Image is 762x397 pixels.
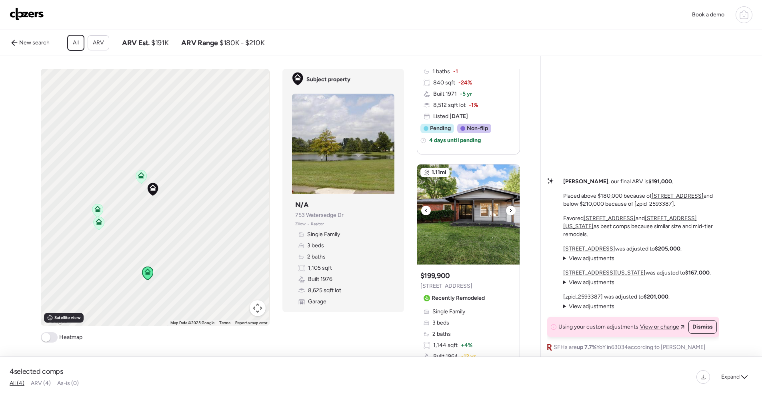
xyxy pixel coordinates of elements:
[433,90,457,98] span: Built 1971
[235,321,267,325] a: Report a map error
[6,36,54,49] a: New search
[219,321,230,325] a: Terms (opens in new tab)
[448,113,468,120] span: [DATE]
[563,245,682,253] p: was adjusted to .
[420,271,450,281] h3: $199,900
[460,90,472,98] span: -5 yr
[458,79,472,87] span: -24%
[432,330,451,338] span: 2 baths
[433,101,466,109] span: 8,512 sqft lot
[10,380,24,387] span: All (4)
[308,298,326,306] span: Garage
[93,39,104,47] span: ARV
[467,124,488,132] span: Non-flip
[558,323,638,331] span: Using your custom adjustments
[295,221,306,227] span: Zillow
[563,215,719,239] p: Favored and as best comps because similar size and mid-tier remodels.
[170,321,214,325] span: Map Data ©2025 Google
[151,38,168,48] span: $191K
[433,353,458,361] span: Built 1964
[54,315,80,321] span: Satellite view
[563,245,615,252] a: [STREET_ADDRESS]
[307,221,309,227] span: •
[250,300,266,316] button: Map camera controls
[220,38,264,48] span: $180K - $210K
[563,178,608,185] strong: [PERSON_NAME]
[692,11,724,18] span: Book a demo
[433,79,455,87] span: 840 sqft
[652,192,704,199] a: [STREET_ADDRESS]
[430,124,451,132] span: Pending
[655,245,680,252] strong: $205,000
[429,136,481,144] span: 4 days until pending
[432,308,465,316] span: Single Family
[43,315,69,326] img: Google
[181,38,218,48] span: ARV Range
[295,211,344,219] span: 753 Watersedge Dr
[563,178,673,186] p: , our final ARV is .
[432,319,449,327] span: 3 beds
[59,333,82,341] span: Heatmap
[453,68,458,76] span: -1
[554,343,706,351] span: SFHs are YoY in 63034 according to [PERSON_NAME]
[432,68,450,76] span: 1 baths
[311,221,324,227] span: Realtor
[295,200,309,210] h3: N/A
[31,380,51,387] span: ARV (4)
[432,168,446,176] span: 1.11mi
[432,294,485,302] span: Recently Remodeled
[685,269,710,276] strong: $167,000
[307,242,324,250] span: 3 beds
[307,231,340,239] span: Single Family
[640,323,684,331] a: View or change
[563,279,615,287] summary: View adjustments
[563,269,711,277] p: was adjusted to .
[721,373,740,381] span: Expand
[563,255,615,263] summary: View adjustments
[469,101,478,109] span: -1%
[648,178,672,185] strong: $191,000
[420,282,472,290] span: [STREET_ADDRESS]
[308,275,332,283] span: Built 1976
[563,293,670,301] p: [zpid_2593387] was adjusted to .
[433,341,458,349] span: 1,144 sqft
[306,76,350,84] span: Subject property
[43,315,69,326] a: Open this area in Google Maps (opens a new window)
[461,341,472,349] span: + 4%
[308,264,332,272] span: 1,105 sqft
[563,269,646,276] a: [STREET_ADDRESS][US_STATE]
[10,367,63,376] span: 4 selected comps
[569,279,614,286] span: View adjustments
[122,38,150,48] span: ARV Est.
[577,344,596,351] span: up 7.7%
[563,303,615,311] summary: View adjustments
[569,255,614,262] span: View adjustments
[10,8,44,20] img: Logo
[692,323,713,331] span: Dismiss
[644,293,668,300] strong: $201,000
[433,112,468,120] span: Listed
[563,192,719,208] p: Placed above $180,000 because of and below $210,000 because of [zpid_2593387].
[73,39,79,47] span: All
[57,380,79,387] span: As-is (0)
[307,253,326,261] span: 2 baths
[569,303,614,310] span: View adjustments
[461,353,476,361] span: -12 yr
[584,215,636,222] a: [STREET_ADDRESS]
[19,39,50,47] span: New search
[308,287,341,295] span: 8,625 sqft lot
[640,323,679,331] span: View or change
